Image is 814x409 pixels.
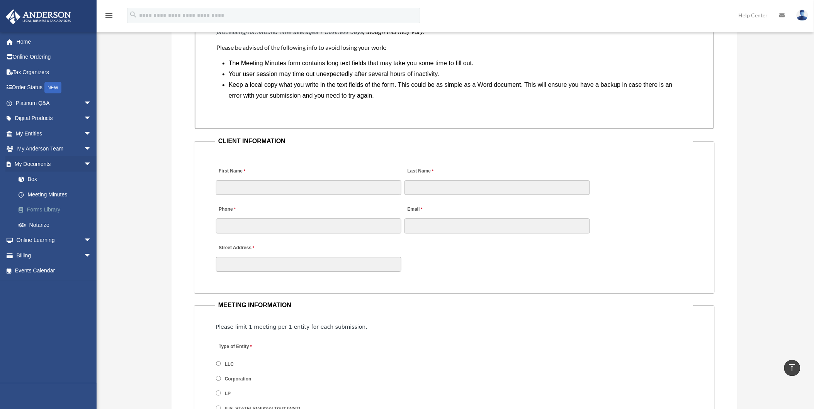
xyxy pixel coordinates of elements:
span: arrow_drop_down [84,126,99,142]
i: menu [104,11,114,20]
a: Events Calendar [5,263,103,279]
span: arrow_drop_down [84,111,99,127]
span: arrow_drop_down [84,95,99,111]
a: Forms Library [11,202,103,218]
a: My Documentsarrow_drop_down [5,156,103,172]
label: LP [223,390,234,397]
span: arrow_drop_down [84,141,99,157]
span: arrow_drop_down [84,156,99,172]
a: Billingarrow_drop_down [5,248,103,263]
label: Corporation [223,376,254,383]
legend: MEETING INFORMATION [215,300,693,311]
a: Digital Productsarrow_drop_down [5,111,103,126]
legend: CLIENT INFORMATION [215,136,693,147]
a: Home [5,34,103,49]
span: Please limit 1 meeting per 1 entity for each submission. [216,324,367,330]
label: Street Address [216,243,289,254]
h4: Please be advised of the following info to avoid losing your work: [216,43,692,52]
div: NEW [44,82,61,93]
a: Notarize [11,217,103,233]
label: Email [404,204,424,215]
i: search [129,10,138,19]
li: Keep a local copy what you write in the text fields of the form. This could be as simple as a Wor... [229,79,686,101]
i: vertical_align_top [788,363,797,372]
a: Tax Organizers [5,64,103,80]
a: My Anderson Teamarrow_drop_down [5,141,103,157]
a: Order StatusNEW [5,80,103,96]
a: vertical_align_top [784,360,800,376]
li: The Meeting Minutes form contains long text fields that may take you some time to fill out. [229,58,686,69]
label: First Name [216,166,247,176]
label: LLC [223,361,237,368]
span: arrow_drop_down [84,233,99,248]
img: User Pic [797,10,808,21]
a: Platinum Q&Aarrow_drop_down [5,95,103,111]
a: Box [11,172,103,187]
label: Last Name [404,166,435,176]
a: My Entitiesarrow_drop_down [5,126,103,141]
a: menu [104,14,114,20]
li: Your user session may time out unexpectedly after several hours of inactivity. [229,69,686,79]
img: Anderson Advisors Platinum Portal [3,9,73,24]
span: arrow_drop_down [84,248,99,264]
a: Meeting Minutes [11,187,99,202]
label: Type of Entity [216,342,289,352]
a: Online Learningarrow_drop_down [5,233,103,248]
a: Online Ordering [5,49,103,65]
label: Phone [216,204,238,215]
